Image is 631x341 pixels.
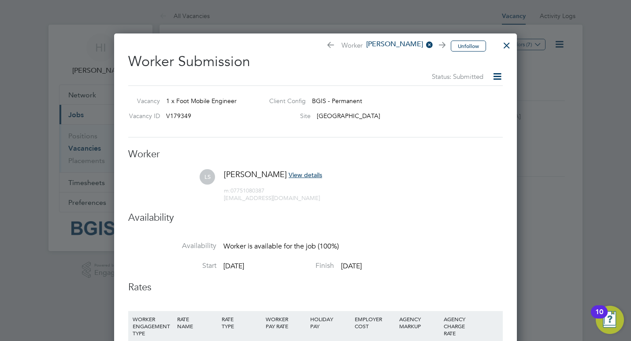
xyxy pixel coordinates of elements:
span: [EMAIL_ADDRESS][DOMAIN_NAME] [224,194,320,202]
label: Vacancy [125,97,160,105]
h3: Rates [128,281,503,294]
span: [PERSON_NAME] [363,40,433,49]
label: Availability [128,241,216,251]
span: Worker is available for the job (100%) [223,242,339,251]
div: RATE NAME [175,311,219,334]
div: 10 [595,312,603,323]
h3: Availability [128,211,503,224]
div: HOLIDAY PAY [308,311,353,334]
label: Site [262,112,311,120]
div: EMPLOYER COST [353,311,397,334]
span: [DATE] [341,262,362,271]
div: WORKER ENGAGEMENT TYPE [130,311,175,341]
span: Status: Submitted [432,72,483,81]
label: Finish [246,261,334,271]
span: BGIS - Permanent [312,97,362,105]
div: RATE TYPE [219,311,264,334]
span: [PERSON_NAME] [224,169,287,179]
span: V179349 [166,112,191,120]
label: Start [128,261,216,271]
h2: Worker Submission [128,46,503,82]
span: 1 x Foot Mobile Engineer [166,97,237,105]
div: AGENCY CHARGE RATE [442,311,471,341]
span: 07751080387 [224,187,264,194]
span: LS [200,169,215,185]
span: View details [289,171,322,179]
span: m: [224,187,230,194]
span: Worker [326,40,444,52]
div: AGENCY MARKUP [397,311,442,334]
span: [DATE] [223,262,244,271]
label: Client Config [262,97,306,105]
button: Unfollow [451,41,486,52]
div: WORKER PAY RATE [264,311,308,334]
h3: Worker [128,148,503,161]
button: Open Resource Center, 10 new notifications [596,306,624,334]
span: [GEOGRAPHIC_DATA] [317,112,380,120]
label: Vacancy ID [125,112,160,120]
